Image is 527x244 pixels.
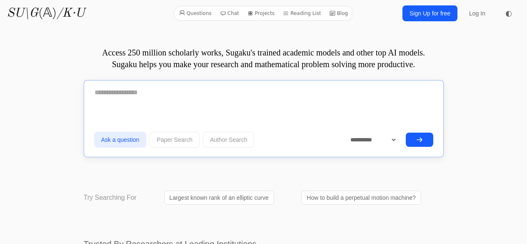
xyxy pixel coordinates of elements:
p: Access 250 million scholarly works, Sugaku's trained academic models and other top AI models. Sug... [84,47,444,70]
button: Paper Search [150,132,200,148]
button: Ask a question [94,132,147,148]
a: Blog [326,8,352,19]
a: Sign Up for free [402,5,457,21]
a: Projects [244,8,278,19]
i: SU\G [7,7,38,20]
a: Log In [464,6,490,21]
i: /K·U [57,7,85,20]
a: Chat [217,8,242,19]
button: ◐ [500,5,517,22]
span: ◐ [505,10,512,17]
p: Try Searching For [84,193,137,203]
a: Largest known rank of an elliptic curve [164,191,274,205]
a: SU\G(𝔸)/K·U [7,6,85,21]
button: Author Search [203,132,255,148]
a: How to build a perpetual motion machine? [301,191,421,205]
a: Questions [176,8,215,19]
a: Reading List [280,8,325,19]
